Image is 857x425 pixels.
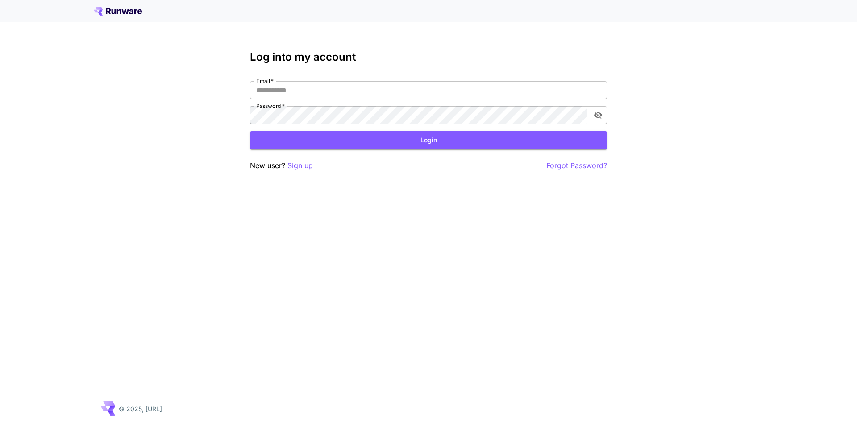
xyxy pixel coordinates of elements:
[287,160,313,171] button: Sign up
[590,107,606,123] button: toggle password visibility
[250,131,607,149] button: Login
[256,77,274,85] label: Email
[256,102,285,110] label: Password
[250,51,607,63] h3: Log into my account
[546,160,607,171] button: Forgot Password?
[119,404,162,413] p: © 2025, [URL]
[250,160,313,171] p: New user?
